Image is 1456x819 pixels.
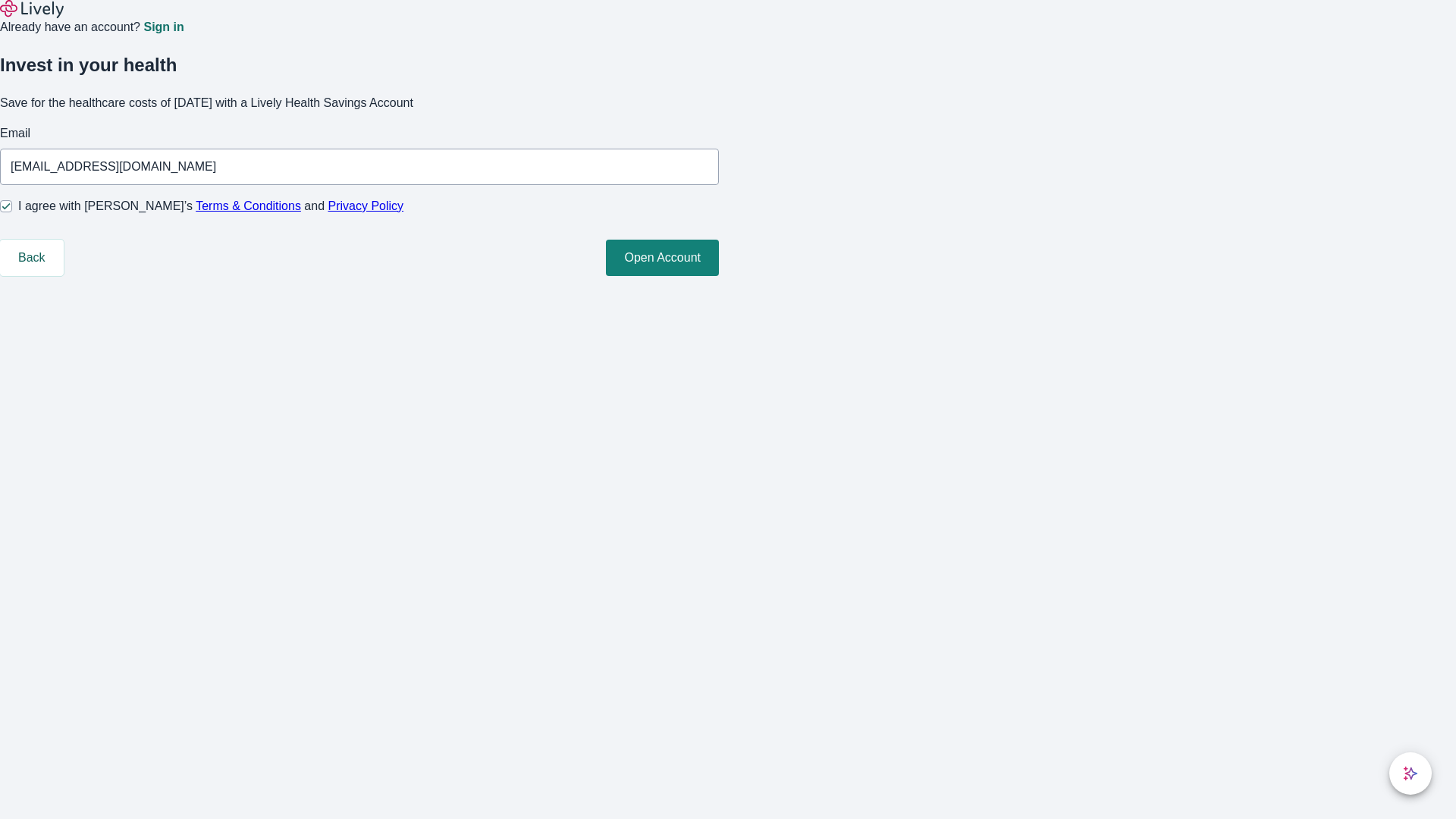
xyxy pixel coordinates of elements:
span: I agree with [PERSON_NAME]’s and [18,197,403,215]
button: Open Account [606,240,719,276]
a: Terms & Conditions [196,199,301,212]
button: chat [1389,752,1432,795]
a: Privacy Policy [328,199,404,212]
a: Sign in [143,21,184,33]
svg: Lively AI Assistant [1403,766,1418,781]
